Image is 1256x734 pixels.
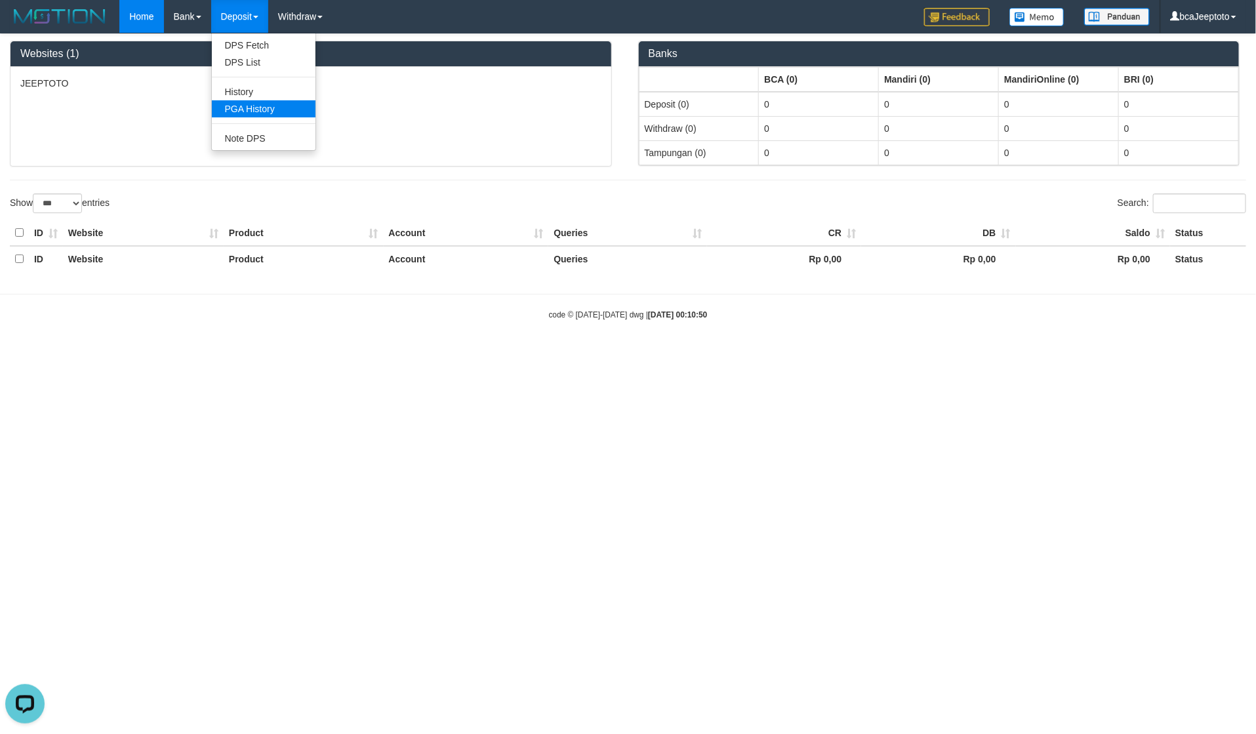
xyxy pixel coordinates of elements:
th: Account [384,220,549,246]
label: Search: [1118,194,1246,213]
select: Showentries [33,194,82,213]
td: 0 [1119,140,1239,165]
th: Group: activate to sort column ascending [759,67,879,92]
td: 0 [759,92,879,117]
th: Rp 0,00 [1016,246,1170,272]
td: 0 [999,116,1119,140]
img: panduan.png [1084,8,1150,26]
th: Group: activate to sort column ascending [999,67,1119,92]
td: 0 [999,140,1119,165]
img: Button%20Memo.svg [1009,8,1064,26]
td: 0 [879,116,999,140]
a: DPS Fetch [212,37,315,54]
p: JEEPTOTO [20,77,601,90]
td: 0 [879,92,999,117]
a: History [212,83,315,100]
th: CR [707,220,861,246]
td: 0 [999,92,1119,117]
td: 0 [1119,116,1239,140]
input: Search: [1153,194,1246,213]
h3: Banks [649,48,1230,60]
th: ID [29,220,63,246]
td: 0 [759,116,879,140]
td: Withdraw (0) [639,116,759,140]
th: Website [63,220,224,246]
th: Rp 0,00 [707,246,861,272]
button: Open LiveChat chat widget [5,5,45,45]
th: Group: activate to sort column ascending [879,67,999,92]
th: Queries [548,246,707,272]
a: DPS List [212,54,315,71]
strong: [DATE] 00:10:50 [648,310,707,319]
th: Website [63,246,224,272]
td: 0 [1119,92,1239,117]
a: Note DPS [212,130,315,147]
th: ID [29,246,63,272]
img: Feedback.jpg [924,8,990,26]
th: Product [224,220,384,246]
th: Group: activate to sort column ascending [1119,67,1239,92]
small: code © [DATE]-[DATE] dwg | [549,310,708,319]
th: Status [1170,220,1246,246]
td: Tampungan (0) [639,140,759,165]
th: Queries [548,220,707,246]
th: Saldo [1016,220,1170,246]
h3: Websites (1) [20,48,601,60]
td: Deposit (0) [639,92,759,117]
th: Account [384,246,549,272]
img: MOTION_logo.png [10,7,110,26]
td: 0 [879,140,999,165]
th: Rp 0,00 [861,246,1015,272]
th: Group: activate to sort column ascending [639,67,759,92]
th: DB [861,220,1015,246]
th: Status [1170,246,1246,272]
a: PGA History [212,100,315,117]
th: Product [224,246,384,272]
td: 0 [759,140,879,165]
label: Show entries [10,194,110,213]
